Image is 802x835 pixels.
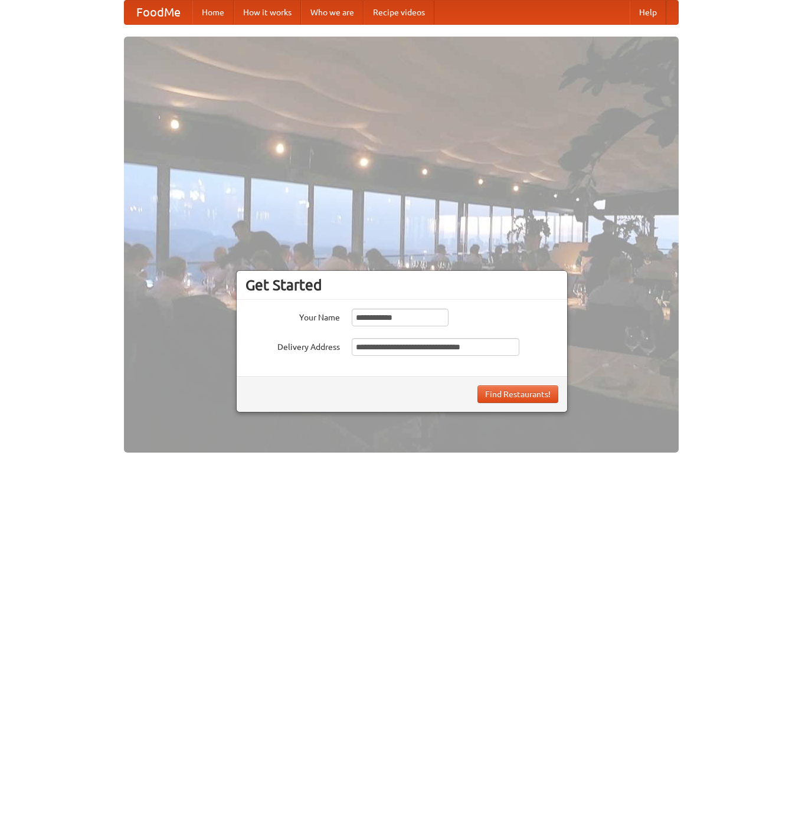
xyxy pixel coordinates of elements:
button: Find Restaurants! [477,385,558,403]
a: How it works [234,1,301,24]
h3: Get Started [245,276,558,294]
a: Who we are [301,1,364,24]
a: Home [192,1,234,24]
label: Delivery Address [245,338,340,353]
a: Help [630,1,666,24]
a: FoodMe [125,1,192,24]
label: Your Name [245,309,340,323]
a: Recipe videos [364,1,434,24]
